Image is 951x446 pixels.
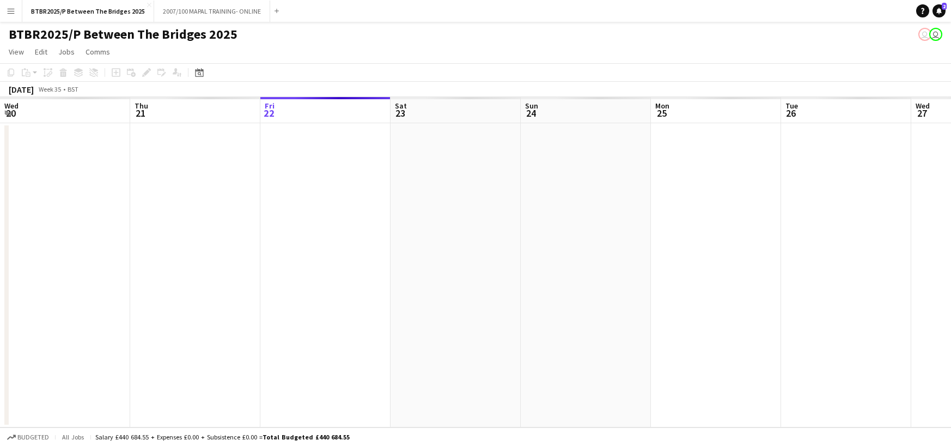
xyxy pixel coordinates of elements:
[395,101,407,111] span: Sat
[4,101,19,111] span: Wed
[265,101,275,111] span: Fri
[135,101,148,111] span: Thu
[35,47,47,57] span: Edit
[31,45,52,59] a: Edit
[654,107,669,119] span: 25
[914,107,930,119] span: 27
[68,85,78,93] div: BST
[929,28,942,41] app-user-avatar: Amy Cane
[95,433,350,441] div: Salary £440 684.55 + Expenses £0.00 + Subsistence £0.00 =
[22,1,154,22] button: BTBR2025/P Between The Bridges 2025
[58,47,75,57] span: Jobs
[86,47,110,57] span: Comms
[9,84,34,95] div: [DATE]
[655,101,669,111] span: Mon
[60,433,86,441] span: All jobs
[36,85,63,93] span: Week 35
[9,47,24,57] span: View
[81,45,114,59] a: Comms
[263,107,275,119] span: 22
[785,101,798,111] span: Tue
[263,433,350,441] span: Total Budgeted £440 684.55
[4,45,28,59] a: View
[133,107,148,119] span: 21
[3,107,19,119] span: 20
[525,101,538,111] span: Sun
[54,45,79,59] a: Jobs
[942,3,947,10] span: 2
[918,28,931,41] app-user-avatar: Amy Cane
[154,1,270,22] button: 2007/100 MAPAL TRAINING- ONLINE
[393,107,407,119] span: 23
[784,107,798,119] span: 26
[932,4,946,17] a: 2
[523,107,538,119] span: 24
[5,431,51,443] button: Budgeted
[9,26,237,43] h1: BTBR2025/P Between The Bridges 2025
[916,101,930,111] span: Wed
[17,433,49,441] span: Budgeted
